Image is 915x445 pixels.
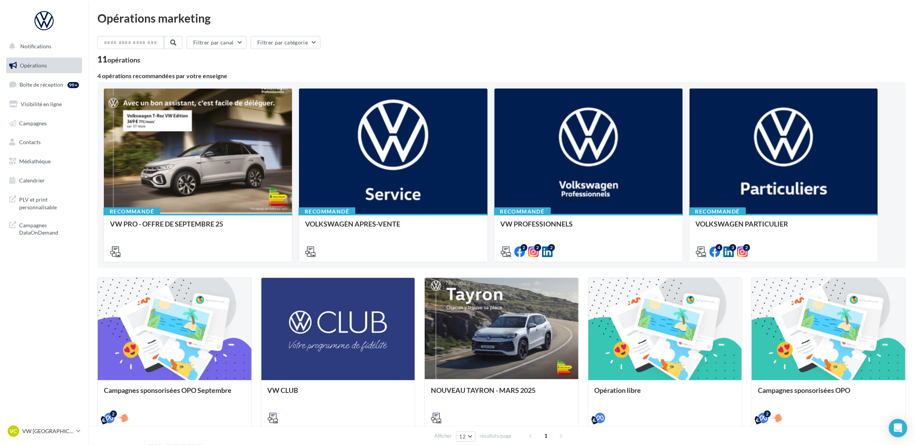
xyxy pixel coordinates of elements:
div: Opérations marketing [97,12,906,24]
button: Filtrer par canal [187,36,246,49]
div: 2 [521,244,527,251]
div: 11 [97,55,140,64]
span: Campagnes [19,120,47,126]
div: 2 [548,244,555,251]
a: VC VW [GEOGRAPHIC_DATA] [6,424,82,438]
p: VW [GEOGRAPHIC_DATA] [22,427,73,435]
div: Opération libre [595,386,736,402]
span: 12 [460,434,466,440]
a: Campagnes DataOnDemand [5,217,84,240]
div: Campagnes sponsorisées OPO Septembre [104,386,245,402]
div: Campagnes sponsorisées OPO [758,386,899,402]
div: 3 [729,244,736,251]
span: Boîte de réception [20,81,63,88]
div: 4 [716,244,723,251]
div: Recommandé [494,207,551,216]
div: Recommandé [299,207,355,216]
button: Filtrer par catégorie [251,36,320,49]
div: 2 [764,411,771,417]
div: 2 [743,244,750,251]
a: Campagnes [5,115,84,131]
button: 12 [456,431,476,442]
div: VW PROFESSIONNELS [501,220,677,235]
div: 99+ [67,82,79,88]
a: Boîte de réception99+ [5,76,84,93]
span: Médiathèque [19,158,51,164]
a: Calendrier [5,172,84,189]
span: Visibilité en ligne [21,101,62,107]
span: Contacts [19,139,41,145]
div: Recommandé [689,207,746,216]
div: VOLKSWAGEN APRES-VENTE [305,220,481,235]
div: 2 [110,411,117,417]
div: 2 [534,244,541,251]
span: Calendrier [19,177,45,184]
span: VC [10,427,17,435]
span: PLV et print personnalisable [19,194,79,211]
div: NOUVEAU TAYRON - MARS 2025 [431,386,572,402]
span: Afficher [435,432,452,440]
a: Médiathèque [5,153,84,169]
span: Campagnes DataOnDemand [19,220,79,236]
button: Notifications [5,38,80,54]
span: 1 [540,430,552,442]
a: PLV et print personnalisable [5,191,84,214]
div: VOLKSWAGEN PARTICULIER [696,220,872,235]
div: Recommandé [103,207,160,216]
div: Open Intercom Messenger [889,419,907,437]
a: Contacts [5,134,84,150]
span: Opérations [20,62,47,69]
div: VW PRO - OFFRE DE SEPTEMBRE 25 [110,220,286,235]
span: Notifications [20,43,51,49]
a: Opérations [5,57,84,74]
div: 4 opérations recommandées par votre enseigne [97,73,906,79]
div: opérations [107,56,140,63]
div: VW CLUB [268,386,409,402]
a: Visibilité en ligne [5,96,84,112]
span: résultats/page [480,432,511,440]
